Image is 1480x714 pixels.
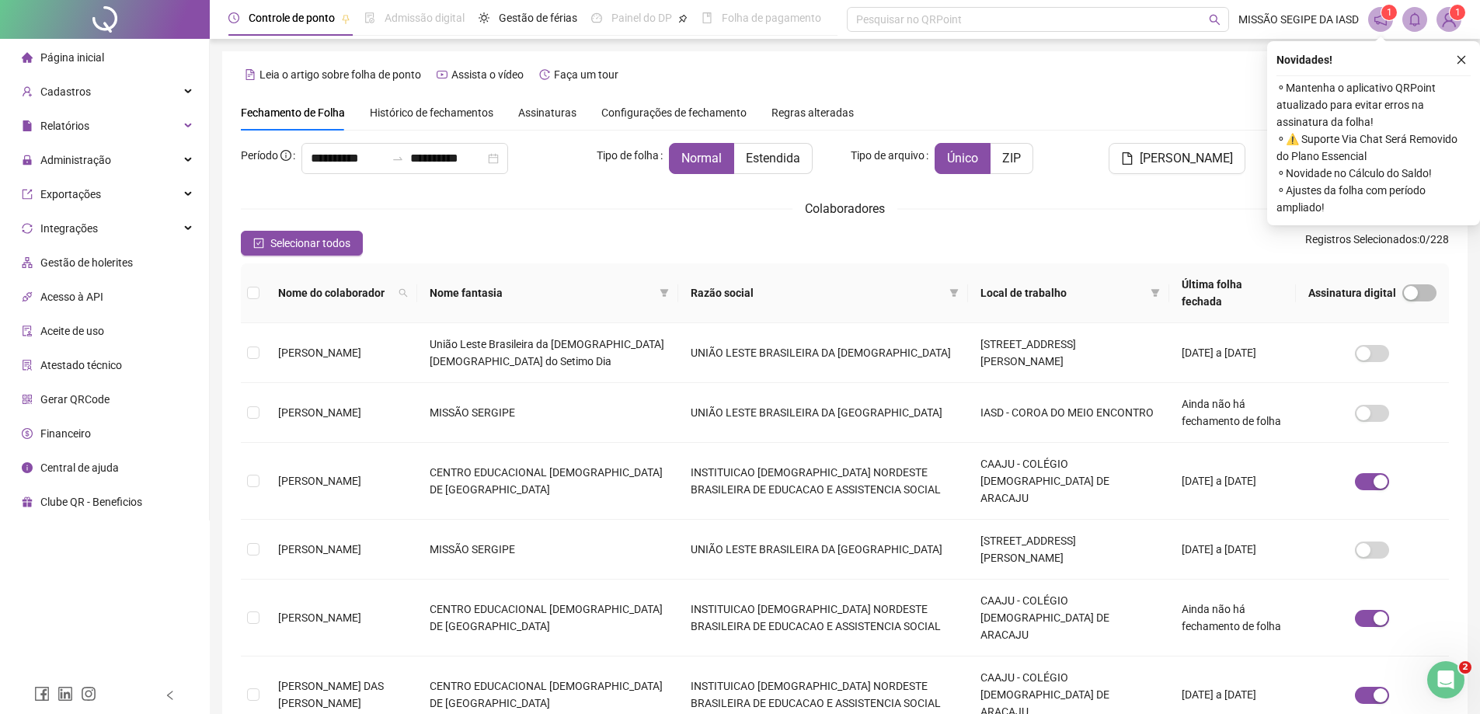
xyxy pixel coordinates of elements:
[1182,398,1281,427] span: Ainda não há fechamento de folha
[1381,5,1397,20] sup: 1
[437,69,447,80] span: youtube
[660,288,669,298] span: filter
[22,223,33,234] span: sync
[968,323,1169,383] td: [STREET_ADDRESS][PERSON_NAME]
[722,12,821,24] span: Folha de pagamento
[241,149,278,162] span: Período
[40,359,122,371] span: Atestado técnico
[270,235,350,252] span: Selecionar todos
[656,281,672,305] span: filter
[40,325,104,337] span: Aceite de uso
[1276,165,1471,182] span: ⚬ Novidade no Cálculo do Saldo!
[451,68,524,81] span: Assista o vídeo
[681,151,722,165] span: Normal
[278,543,361,556] span: [PERSON_NAME]
[245,69,256,80] span: file-text
[341,14,350,23] span: pushpin
[364,12,375,23] span: file-done
[40,427,91,440] span: Financeiro
[165,690,176,701] span: left
[22,155,33,165] span: lock
[968,443,1169,520] td: CAAJU - COLÉGIO [DEMOGRAPHIC_DATA] DE ARACAJU
[370,106,493,119] span: Histórico de fechamentos
[539,69,550,80] span: history
[40,85,91,98] span: Cadastros
[280,150,291,161] span: info-circle
[1276,79,1471,131] span: ⚬ Mantenha o aplicativo QRPoint atualizado para evitar erros na assinatura da folha!
[499,12,577,24] span: Gestão de férias
[22,291,33,302] span: api
[40,256,133,269] span: Gestão de holerites
[385,12,465,24] span: Admissão digital
[40,51,104,64] span: Página inicial
[40,461,119,474] span: Central de ajuda
[22,462,33,473] span: info-circle
[22,120,33,131] span: file
[1459,661,1471,674] span: 2
[851,147,925,164] span: Tipo de arquivo
[40,120,89,132] span: Relatórios
[947,151,978,165] span: Único
[678,383,968,443] td: UNIÃO LESTE BRASILEIRA DA [GEOGRAPHIC_DATA]
[1456,54,1467,65] span: close
[22,496,33,507] span: gift
[1140,149,1233,168] span: [PERSON_NAME]
[417,520,678,580] td: MISSÃO SERGIPE
[417,580,678,657] td: CENTRO EDUCACIONAL [DEMOGRAPHIC_DATA] DE [GEOGRAPHIC_DATA]
[22,189,33,200] span: export
[1169,323,1296,383] td: [DATE] a [DATE]
[34,686,50,702] span: facebook
[1305,233,1417,246] span: Registros Selecionados
[81,686,96,702] span: instagram
[1437,8,1461,31] img: 68402
[228,12,239,23] span: clock-circle
[1169,443,1296,520] td: [DATE] a [DATE]
[691,284,943,301] span: Razão social
[1238,11,1359,28] span: MISSÃO SEGIPE DA IASD
[1408,12,1422,26] span: bell
[40,188,101,200] span: Exportações
[805,201,885,216] span: Colaboradores
[1450,5,1465,20] sup: Atualize o seu contato no menu Meus Dados
[518,107,576,118] span: Assinaturas
[417,383,678,443] td: MISSÃO SERGIPE
[22,428,33,439] span: dollar
[392,152,404,165] span: swap-right
[702,12,712,23] span: book
[278,347,361,359] span: [PERSON_NAME]
[241,231,363,256] button: Selecionar todos
[968,383,1169,443] td: IASD - COROA DO MEIO ENCONTRO
[678,580,968,657] td: INSTITUICAO [DEMOGRAPHIC_DATA] NORDESTE BRASILEIRA DE EDUCACAO E ASSISTENCIA SOCIAL
[1427,661,1464,698] iframe: Intercom live chat
[968,580,1169,657] td: CAAJU - COLÉGIO [DEMOGRAPHIC_DATA] DE ARACAJU
[678,520,968,580] td: UNIÃO LESTE BRASILEIRA DA [GEOGRAPHIC_DATA]
[249,12,335,24] span: Controle de ponto
[399,288,408,298] span: search
[22,326,33,336] span: audit
[1151,288,1160,298] span: filter
[1276,182,1471,216] span: ⚬ Ajustes da folha com período ampliado!
[40,291,103,303] span: Acesso à API
[601,107,747,118] span: Configurações de fechamento
[417,323,678,383] td: União Leste Brasileira da [DEMOGRAPHIC_DATA] [DEMOGRAPHIC_DATA] do Setimo Dia
[22,360,33,371] span: solution
[417,443,678,520] td: CENTRO EDUCACIONAL [DEMOGRAPHIC_DATA] DE [GEOGRAPHIC_DATA]
[1147,281,1163,305] span: filter
[1455,7,1461,18] span: 1
[1109,143,1245,174] button: [PERSON_NAME]
[253,238,264,249] span: check-square
[241,106,345,119] span: Fechamento de Folha
[1387,7,1392,18] span: 1
[278,475,361,487] span: [PERSON_NAME]
[968,520,1169,580] td: [STREET_ADDRESS][PERSON_NAME]
[1209,14,1221,26] span: search
[278,284,392,301] span: Nome do colaborador
[430,284,653,301] span: Nome fantasia
[259,68,421,81] span: Leia o artigo sobre folha de ponto
[1121,152,1134,165] span: file
[278,680,384,709] span: [PERSON_NAME] DAS [PERSON_NAME]
[1276,51,1332,68] span: Novidades !
[479,12,489,23] span: sun
[22,257,33,268] span: apartment
[40,496,142,508] span: Clube QR - Beneficios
